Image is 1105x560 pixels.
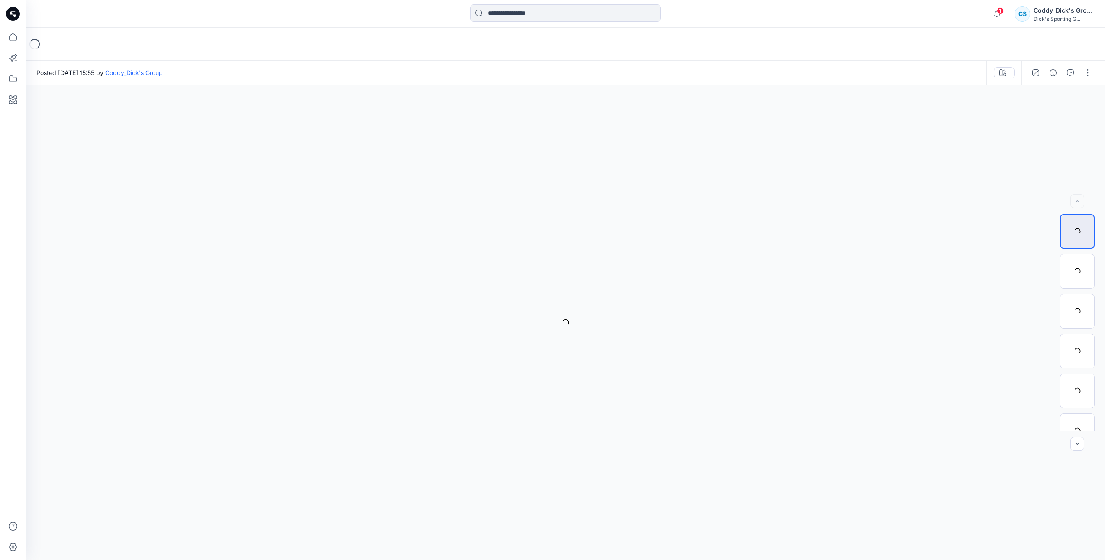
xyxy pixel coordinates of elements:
[1034,16,1094,22] div: Dick's Sporting G...
[1046,66,1060,80] button: Details
[36,68,163,77] span: Posted [DATE] 15:55 by
[1015,6,1030,22] div: CS
[105,69,163,76] a: Coddy_Dick's Group
[997,7,1004,14] span: 1
[1034,5,1094,16] div: Coddy_Dick's Group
